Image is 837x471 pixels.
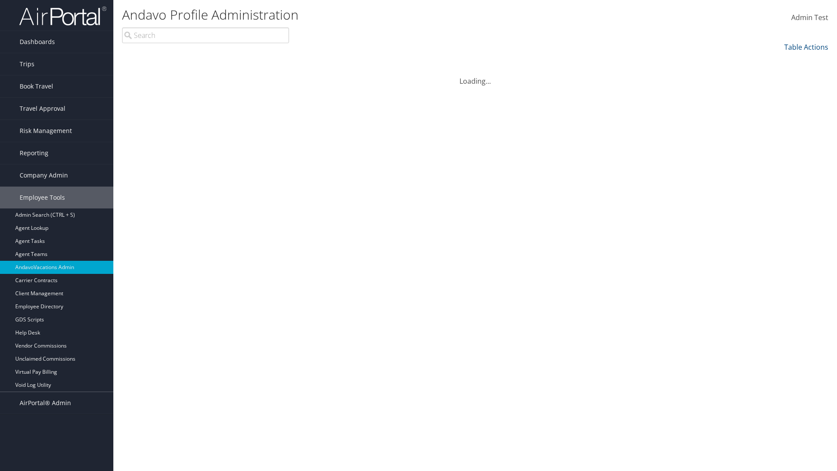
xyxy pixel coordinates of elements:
a: Table Actions [784,42,828,52]
span: Dashboards [20,31,55,53]
span: Trips [20,53,34,75]
a: Admin Test [791,4,828,31]
input: Search [122,27,289,43]
span: Company Admin [20,164,68,186]
span: Reporting [20,142,48,164]
img: airportal-logo.png [19,6,106,26]
div: Loading... [122,65,828,86]
h1: Andavo Profile Administration [122,6,593,24]
span: Employee Tools [20,187,65,208]
span: Book Travel [20,75,53,97]
span: AirPortal® Admin [20,392,71,414]
span: Travel Approval [20,98,65,119]
span: Admin Test [791,13,828,22]
span: Risk Management [20,120,72,142]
